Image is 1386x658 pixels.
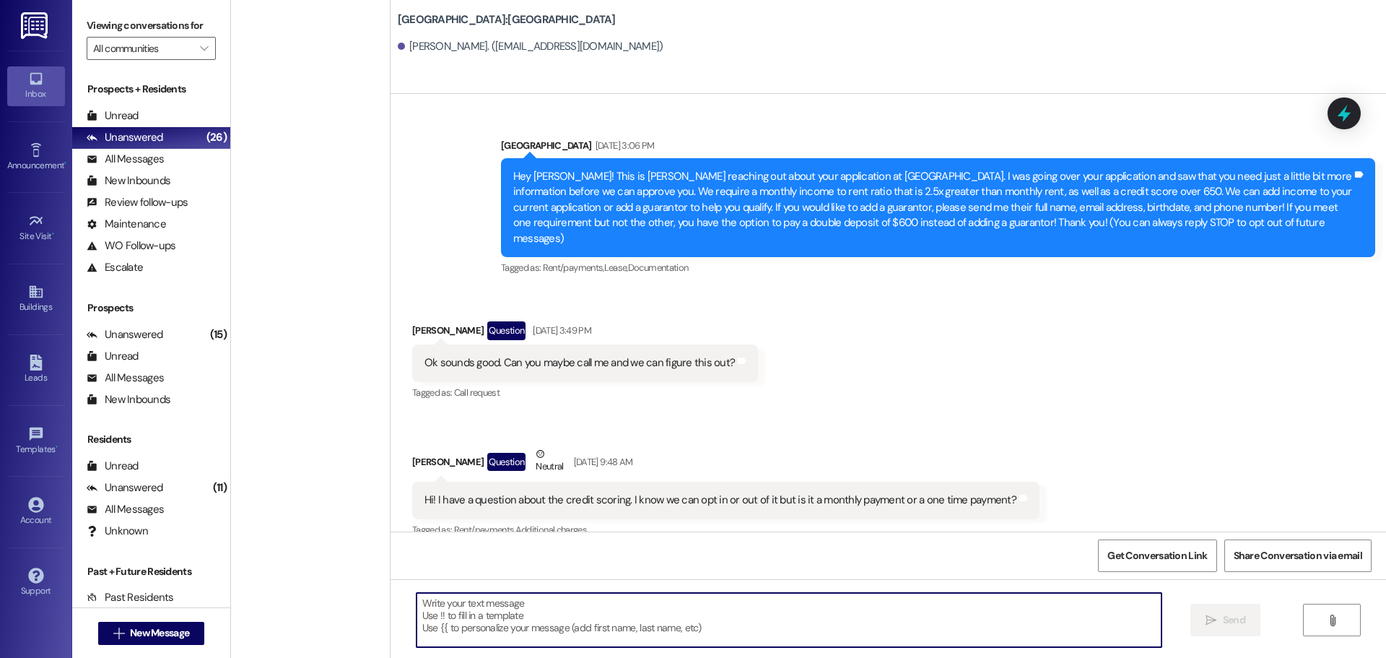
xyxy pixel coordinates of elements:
div: Question [487,321,526,339]
div: [PERSON_NAME] [412,321,758,345]
div: WO Follow-ups [87,238,175,254]
span: Lease , [604,261,628,274]
span: • [56,442,58,452]
label: Viewing conversations for [87,14,216,37]
a: Account [7,493,65,532]
div: (11) [209,477,230,499]
span: Rent/payments , [454,524,515,536]
img: ResiDesk Logo [21,12,51,39]
span: New Message [130,625,189,641]
div: Hey [PERSON_NAME]! This is [PERSON_NAME] reaching out about your application at [GEOGRAPHIC_DATA]... [513,169,1352,246]
b: [GEOGRAPHIC_DATA]: [GEOGRAPHIC_DATA] [398,12,616,27]
div: Escalate [87,260,143,275]
div: [PERSON_NAME]. ([EMAIL_ADDRESS][DOMAIN_NAME]) [398,39,663,54]
div: Tagged as: [501,257,1375,278]
div: Unanswered [87,327,163,342]
i:  [113,628,124,639]
span: • [64,158,66,168]
div: [DATE] 3:49 PM [529,323,591,338]
div: [GEOGRAPHIC_DATA] [501,138,1375,158]
a: Site Visit • [7,209,65,248]
div: (26) [203,126,230,149]
div: Unread [87,459,139,474]
i:  [200,43,208,54]
div: All Messages [87,371,164,386]
span: Get Conversation Link [1107,548,1207,563]
div: Residents [72,432,230,447]
span: Call request [454,386,500,399]
div: Past Residents [87,590,174,605]
a: Inbox [7,66,65,105]
div: Tagged as: [412,382,758,403]
div: Prospects + Residents [72,82,230,97]
div: Unanswered [87,130,163,145]
span: Rent/payments , [543,261,604,274]
div: Review follow-ups [87,195,188,210]
div: Neutral [533,446,566,477]
a: Leads [7,350,65,389]
div: [DATE] 9:48 AM [570,454,633,469]
div: All Messages [87,152,164,167]
span: Send [1223,612,1245,628]
input: All communities [93,37,193,60]
div: Past + Future Residents [72,564,230,579]
div: Unread [87,349,139,364]
div: Hi! I have a question about the credit scoring. I know we can opt in or out of it but is it a mon... [424,493,1016,508]
div: Unread [87,108,139,124]
div: [PERSON_NAME] [412,446,1039,482]
span: Documentation [628,261,689,274]
i:  [1206,615,1216,626]
div: Prospects [72,300,230,316]
span: • [52,229,54,239]
a: Buildings [7,280,65,319]
button: Share Conversation via email [1224,540,1372,572]
a: Templates • [7,422,65,461]
div: Unknown [87,524,148,539]
div: (15) [206,324,230,346]
div: New Inbounds [87,173,170,189]
button: Get Conversation Link [1098,540,1216,572]
div: Question [487,453,526,471]
div: New Inbounds [87,392,170,407]
div: All Messages [87,502,164,517]
div: [DATE] 3:06 PM [592,138,655,153]
div: Ok sounds good. Can you maybe call me and we can figure this out? [424,355,735,371]
span: Share Conversation via email [1234,548,1362,563]
span: Additional charges [515,524,587,536]
button: New Message [98,622,205,645]
button: Send [1190,604,1260,636]
a: Support [7,563,65,602]
div: Tagged as: [412,519,1039,540]
div: Maintenance [87,217,166,232]
div: Unanswered [87,480,163,495]
i:  [1327,615,1338,626]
